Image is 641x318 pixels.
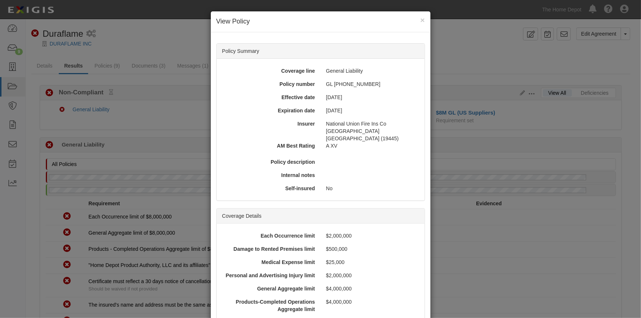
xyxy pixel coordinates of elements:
[217,209,425,224] div: Coverage Details
[216,17,425,26] h4: View Policy
[321,298,422,306] div: $4,000,000
[321,67,422,75] div: General Liability
[220,298,321,313] div: Products-Completed Operations Aggregate limit
[220,94,321,101] div: Effective date
[220,67,321,75] div: Coverage line
[220,245,321,253] div: Damage to Rented Premises limit
[220,80,321,88] div: Policy number
[220,185,321,192] div: Self-insured
[321,232,422,239] div: $2,000,000
[217,142,321,149] div: AM Best Rating
[321,80,422,88] div: GL [PHONE_NUMBER]
[321,185,422,192] div: No
[217,44,425,59] div: Policy Summary
[321,142,424,149] div: A XV
[321,285,422,292] div: $4,000,000
[420,16,425,24] button: Close
[321,272,422,279] div: $2,000,000
[321,120,422,142] div: National Union Fire Ins Co [GEOGRAPHIC_DATA] [GEOGRAPHIC_DATA] (19445)
[321,107,422,114] div: [DATE]
[321,259,422,266] div: $25,000
[321,245,422,253] div: $500,000
[220,232,321,239] div: Each Occurrence limit
[321,94,422,101] div: [DATE]
[220,158,321,166] div: Policy description
[220,171,321,179] div: Internal notes
[220,272,321,279] div: Personal and Advertising Injury limit
[220,259,321,266] div: Medical Expense limit
[220,107,321,114] div: Expiration date
[220,120,321,127] div: Insurer
[220,285,321,292] div: General Aggregate limit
